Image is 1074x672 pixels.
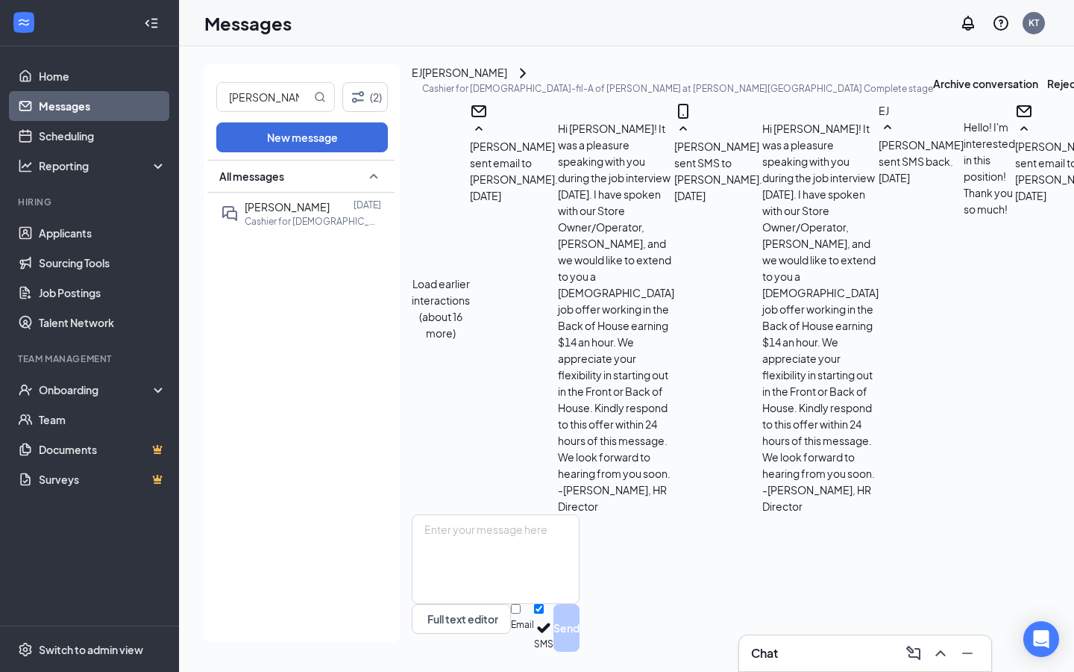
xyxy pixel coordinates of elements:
[217,83,311,111] input: Search
[39,61,166,91] a: Home
[39,464,166,494] a: SurveysCrown
[762,122,879,513] span: Hi [PERSON_NAME]! It was a pleasure speaking with you during the job interview [DATE]. I have spo...
[342,82,388,112] button: Filter (2)
[39,382,154,397] div: Onboarding
[39,121,166,151] a: Scheduling
[216,122,388,152] button: New message
[39,642,143,657] div: Switch to admin view
[39,405,166,435] a: Team
[144,16,159,31] svg: Collapse
[470,140,558,186] span: [PERSON_NAME] sent email to [PERSON_NAME].
[1015,187,1046,204] span: [DATE]
[958,644,976,662] svg: Minimize
[470,120,488,138] svg: SmallChevronUp
[412,64,422,81] div: EJ
[39,218,166,248] a: Applicants
[412,604,511,634] button: Full text editorPen
[39,158,167,173] div: Reporting
[992,14,1010,32] svg: QuestionInfo
[879,138,964,168] span: [PERSON_NAME] sent SMS back.
[674,187,706,204] span: [DATE]
[16,15,31,30] svg: WorkstreamLogo
[534,638,553,652] div: SMS
[514,64,532,82] svg: ChevronRight
[18,382,33,397] svg: UserCheck
[511,604,521,614] input: Email
[365,167,383,185] svg: SmallChevronUp
[470,102,488,120] svg: Email
[1015,102,1033,120] svg: Email
[534,604,544,614] input: SMS
[902,641,926,665] button: ComposeMessage
[39,278,166,308] a: Job Postings
[879,169,910,186] span: [DATE]
[245,200,330,214] span: [PERSON_NAME]
[558,122,674,513] span: Hi [PERSON_NAME]! It was a pleasure speaking with you during the job interview [DATE]. I have spo...
[933,64,1038,102] button: Archive conversation
[879,102,1015,119] div: EJ
[751,645,778,662] h3: Chat
[219,169,284,184] span: All messages
[18,352,163,365] div: Team Management
[674,120,692,138] svg: SmallChevronUp
[674,140,762,186] span: [PERSON_NAME] sent SMS to [PERSON_NAME].
[204,10,292,36] h1: Messages
[314,91,326,103] svg: MagnifyingGlass
[18,642,33,657] svg: Settings
[905,644,923,662] svg: ComposeMessage
[245,215,379,228] p: Cashier for [DEMOGRAPHIC_DATA]-fil-A of [PERSON_NAME] at [PERSON_NAME]
[1015,120,1033,138] svg: SmallChevronUp
[470,187,501,204] span: [DATE]
[1029,16,1039,29] div: KT
[422,64,507,82] div: [PERSON_NAME]
[349,88,367,106] svg: Filter
[553,604,580,652] button: Send
[534,618,553,638] svg: Checkmark
[39,91,166,121] a: Messages
[422,82,933,95] p: Cashier for [DEMOGRAPHIC_DATA]-fil-A of [PERSON_NAME] at [PERSON_NAME][GEOGRAPHIC_DATA] Complete ...
[674,102,692,120] svg: MobileSms
[959,14,977,32] svg: Notifications
[39,308,166,337] a: Talent Network
[511,618,534,632] div: Email
[39,248,166,278] a: Sourcing Tools
[39,435,166,464] a: DocumentsCrown
[955,641,979,665] button: Minimize
[929,641,952,665] button: ChevronUp
[412,276,470,341] button: Load earlier interactions (about 16 more)
[1023,621,1059,657] div: Open Intercom Messenger
[932,644,949,662] svg: ChevronUp
[18,158,33,173] svg: Analysis
[221,205,239,223] svg: DoubleChat
[964,120,1015,216] span: Hello! I'm interested in this position! Thank you so much!
[18,196,163,208] div: Hiring
[354,199,381,211] p: [DATE]
[879,119,896,137] svg: SmallChevronUp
